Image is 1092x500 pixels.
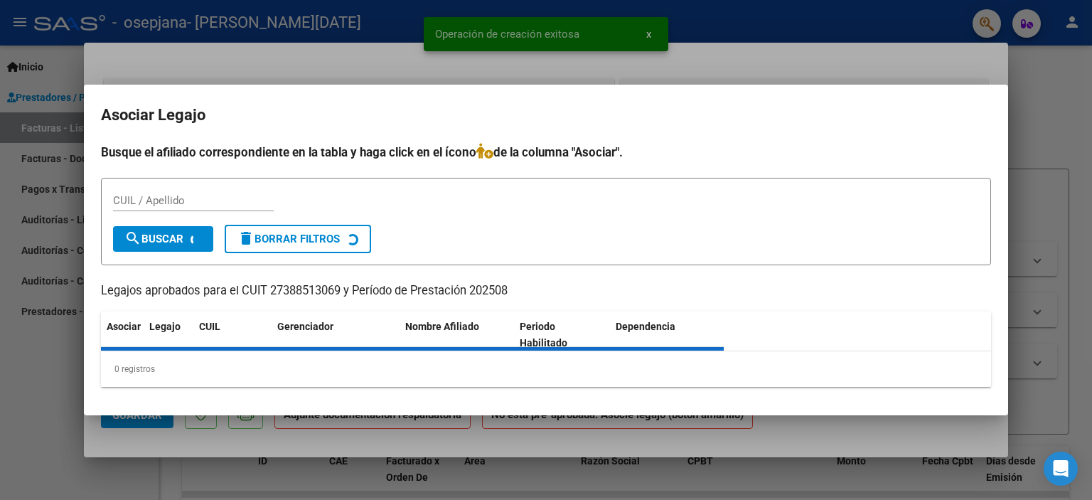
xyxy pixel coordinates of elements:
datatable-header-cell: Nombre Afiliado [400,312,514,358]
span: Borrar Filtros [237,233,340,245]
mat-icon: search [124,230,141,247]
datatable-header-cell: Legajo [144,312,193,358]
span: Nombre Afiliado [405,321,479,332]
span: Buscar [124,233,183,245]
span: Asociar [107,321,141,332]
button: Buscar [113,226,213,252]
p: Legajos aprobados para el CUIT 27388513069 y Período de Prestación 202508 [101,282,991,300]
span: Gerenciador [277,321,333,332]
datatable-header-cell: Dependencia [610,312,724,358]
span: Legajo [149,321,181,332]
h2: Asociar Legajo [101,102,991,129]
datatable-header-cell: CUIL [193,312,272,358]
span: Periodo Habilitado [520,321,567,349]
datatable-header-cell: Gerenciador [272,312,400,358]
h4: Busque el afiliado correspondiente en la tabla y haga click en el ícono de la columna "Asociar". [101,143,991,161]
datatable-header-cell: Asociar [101,312,144,358]
span: CUIL [199,321,220,332]
span: Dependencia [616,321,675,332]
div: 0 registros [101,351,991,387]
mat-icon: delete [237,230,255,247]
button: Borrar Filtros [225,225,371,253]
div: Open Intercom Messenger [1044,452,1078,486]
datatable-header-cell: Periodo Habilitado [514,312,610,358]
